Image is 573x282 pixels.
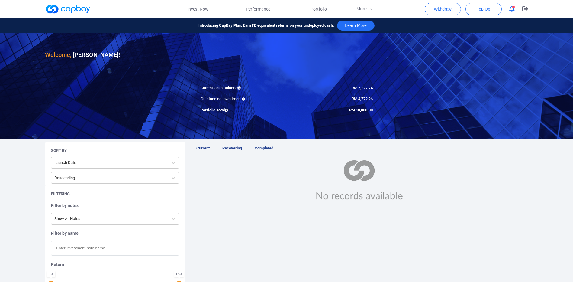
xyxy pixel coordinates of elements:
[196,146,210,150] span: Current
[196,85,287,91] div: Current Cash Balance
[308,160,410,201] img: noRecord
[51,231,179,236] h5: Filter by name
[45,51,71,58] span: Welcome,
[175,272,182,276] div: 15 %
[51,203,179,208] h5: Filter by notes
[45,50,120,60] h3: [PERSON_NAME] !
[425,3,461,15] button: Withdraw
[48,272,54,276] div: 0 %
[51,148,67,153] h5: Sort By
[222,146,242,150] span: Recovering
[255,146,273,150] span: Completed
[311,6,327,12] span: Portfolio
[196,96,287,102] div: Outstanding Investment
[465,3,502,15] button: Top Up
[477,6,490,12] span: Top Up
[337,21,375,31] button: Learn More
[196,107,287,113] div: Portfolio Total
[349,108,373,112] span: RM 10,000.00
[51,241,179,256] input: Enter investment note name
[51,262,179,267] h5: Return
[198,22,334,29] span: Introducing CapBay Plus: Earn FD equivalent returns on your undeployed cash.
[352,97,373,101] span: RM 4,772.26
[246,6,270,12] span: Performance
[352,86,373,90] span: RM 5,227.74
[51,191,70,197] h5: Filtering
